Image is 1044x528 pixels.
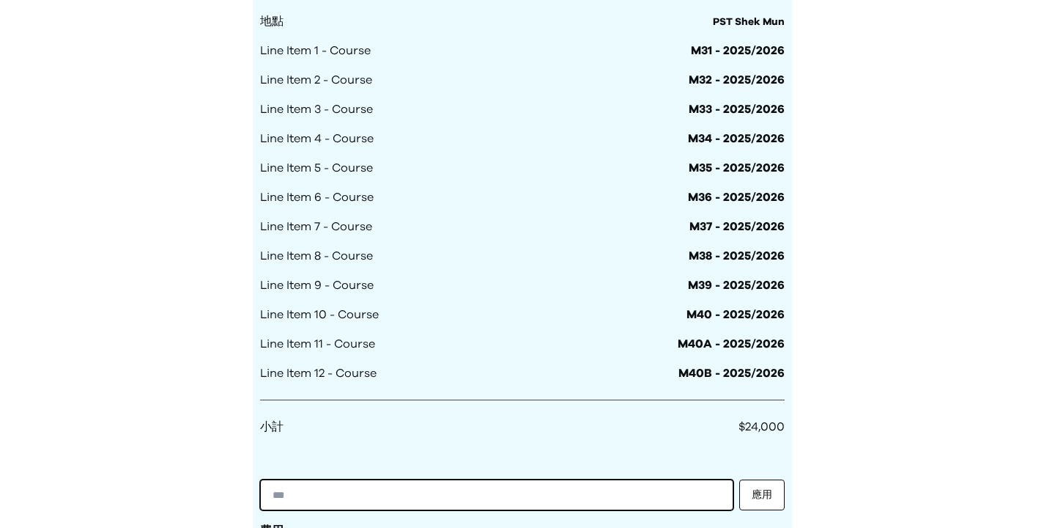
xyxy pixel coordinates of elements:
span: Line Item 8 - Course [260,247,373,265]
span: M34 - 2025/2026 [688,130,785,147]
span: M35 - 2025/2026 [689,159,785,177]
button: 應用 [739,480,785,510]
span: Line Item 10 - Course [260,306,379,323]
span: M40A - 2025/2026 [678,335,785,353]
span: Line Item 9 - Course [260,276,374,294]
span: PST Shek Mun [713,17,785,27]
span: Line Item 4 - Course [260,130,374,147]
span: Line Item 1 - Course [260,42,371,59]
span: Line Item 11 - Course [260,335,375,353]
span: M31 - 2025/2026 [691,42,785,59]
span: Line Item 5 - Course [260,159,373,177]
span: M32 - 2025/2026 [689,71,785,89]
span: Line Item 6 - Course [260,188,374,206]
span: M37 - 2025/2026 [689,218,785,235]
span: M40B - 2025/2026 [678,364,785,382]
span: M38 - 2025/2026 [689,247,785,265]
span: M33 - 2025/2026 [689,100,785,118]
span: 小計 [260,418,284,436]
span: M39 - 2025/2026 [688,276,785,294]
span: M40 - 2025/2026 [686,306,785,323]
span: $24,000 [738,421,785,433]
span: Line Item 3 - Course [260,100,373,118]
span: M36 - 2025/2026 [688,188,785,206]
span: Line Item 2 - Course [260,71,372,89]
span: Line Item 12 - Course [260,364,377,382]
span: 地點 [260,12,284,30]
span: Line Item 7 - Course [260,218,372,235]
